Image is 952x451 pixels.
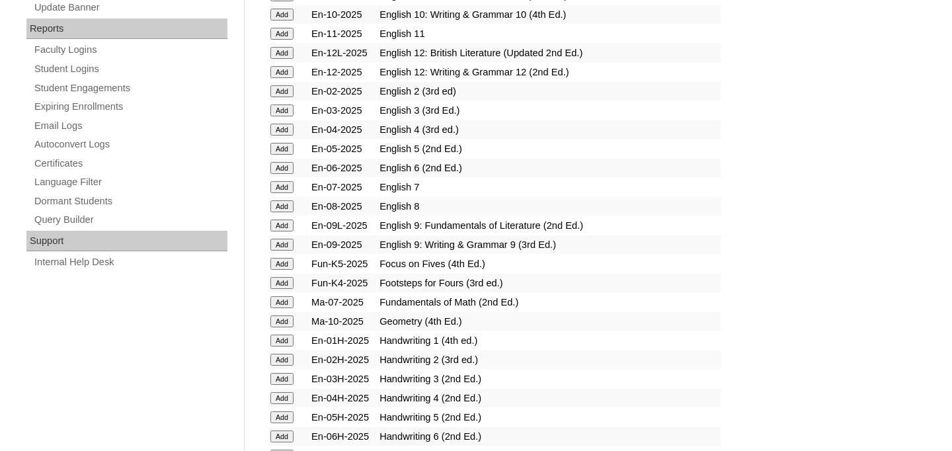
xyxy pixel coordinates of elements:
[377,197,721,216] td: English 8
[377,274,721,292] td: Footsteps for Fours (3rd ed.)
[270,9,294,20] input: Add
[270,296,294,308] input: Add
[270,200,294,212] input: Add
[309,24,377,43] td: En-11-2025
[377,235,721,254] td: English 9: Writing & Grammar 9 (3rd Ed.)
[270,47,294,59] input: Add
[33,42,227,58] a: Faculty Logins
[270,411,294,423] input: Add
[33,212,227,228] a: Query Builder
[309,235,377,254] td: En-09-2025
[270,124,294,136] input: Add
[33,136,227,153] a: Autoconvert Logs
[309,120,377,139] td: En-04-2025
[309,5,377,24] td: En-10-2025
[309,370,377,388] td: En-03H-2025
[309,197,377,216] td: En-08-2025
[33,118,227,134] a: Email Logs
[309,82,377,101] td: En-02-2025
[309,408,377,427] td: En-05H-2025
[270,315,294,327] input: Add
[33,254,227,270] a: Internal Help Desk
[309,312,377,331] td: Ma-10-2025
[270,354,294,366] input: Add
[309,331,377,350] td: En-01H-2025
[309,140,377,158] td: En-05-2025
[270,162,294,174] input: Add
[377,101,721,120] td: English 3 (3rd Ed.)
[33,80,227,97] a: Student Engagements
[309,178,377,196] td: En-07-2025
[377,312,721,331] td: Geometry (4th Ed.)
[377,120,721,139] td: English 4 (3rd ed.)
[377,63,721,81] td: English 12: Writing & Grammar 12 (2nd Ed.)
[377,255,721,273] td: Focus on Fives (4th Ed.)
[309,216,377,235] td: En-09L-2025
[270,373,294,385] input: Add
[270,430,294,442] input: Add
[377,44,721,62] td: English 12: British Literature (Updated 2nd Ed.)
[377,24,721,43] td: English 11
[309,255,377,273] td: Fun-K5-2025
[377,408,721,427] td: Handwriting 5 (2nd Ed.)
[309,293,377,311] td: Ma-07-2025
[309,427,377,446] td: En-06H-2025
[270,335,294,347] input: Add
[309,274,377,292] td: Fun-K4-2025
[270,181,294,193] input: Add
[377,427,721,446] td: Handwriting 6 (2nd Ed.)
[309,44,377,62] td: En-12L-2025
[270,143,294,155] input: Add
[377,5,721,24] td: English 10: Writing & Grammar 10 (4th Ed.)
[377,331,721,350] td: Handwriting 1 (4th ed.)
[377,140,721,158] td: English 5 (2nd Ed.)
[270,66,294,78] input: Add
[33,174,227,190] a: Language Filter
[270,104,294,116] input: Add
[377,216,721,235] td: English 9: Fundamentals of Literature (2nd Ed.)
[309,101,377,120] td: En-03-2025
[33,155,227,172] a: Certificates
[377,178,721,196] td: English 7
[270,239,294,251] input: Add
[377,82,721,101] td: English 2 (3rd ed)
[309,63,377,81] td: En-12-2025
[33,99,227,115] a: Expiring Enrollments
[377,370,721,388] td: Handwriting 3 (2nd Ed.)
[377,159,721,177] td: English 6 (2nd Ed.)
[270,220,294,231] input: Add
[26,231,227,252] div: Support
[377,293,721,311] td: Fundamentals of Math (2nd Ed.)
[309,159,377,177] td: En-06-2025
[377,350,721,369] td: Handwriting 2 (3rd ed.)
[26,19,227,40] div: Reports
[309,389,377,407] td: En-04H-2025
[377,389,721,407] td: Handwriting 4 (2nd Ed.)
[270,392,294,404] input: Add
[33,61,227,77] a: Student Logins
[270,28,294,40] input: Add
[33,193,227,210] a: Dormant Students
[270,258,294,270] input: Add
[270,85,294,97] input: Add
[309,350,377,369] td: En-02H-2025
[270,277,294,289] input: Add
